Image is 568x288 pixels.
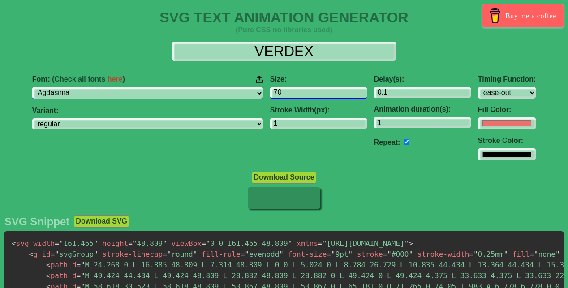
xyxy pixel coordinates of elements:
[12,239,16,248] span: <
[383,250,413,258] span: #000
[72,271,77,280] span: d
[32,75,125,83] span: Font:
[417,250,469,258] span: stroke-width
[128,239,133,248] span: =
[383,250,387,258] span: =
[529,250,534,258] span: =
[172,239,202,248] span: viewBox
[29,250,38,258] span: g
[241,250,284,258] span: evenodd
[51,250,55,258] span: =
[374,105,471,113] label: Animation duration(s):
[505,8,556,24] span: Buy me a coffee
[163,239,167,248] span: "
[202,239,292,248] span: 0 0 161.465 48.809
[133,239,137,248] span: "
[128,239,167,248] span: 48.809
[102,250,163,258] span: stroke-linecap
[163,250,197,258] span: round
[270,118,367,129] input: 2px
[245,250,249,258] span: "
[374,75,471,83] label: Delay(s):
[555,250,560,258] span: "
[55,239,59,248] span: =
[33,239,55,248] span: width
[167,250,172,258] span: "
[172,42,396,61] input: Input Text Here
[327,250,353,258] span: 9pt
[409,250,413,258] span: "
[469,250,473,258] span: =
[288,250,327,258] span: font-size
[52,75,125,83] span: (Check all fonts )
[478,75,536,83] label: Timing Function:
[72,261,77,269] span: d
[77,271,81,280] span: =
[404,239,409,248] span: "
[256,75,263,83] img: Upload your font
[102,239,128,248] span: height
[252,172,316,183] button: Download Source
[74,215,129,227] button: Download SVG
[202,239,206,248] span: =
[327,250,331,258] span: =
[94,250,98,258] span: "
[529,250,559,258] span: none
[32,107,263,115] label: Variant:
[94,239,98,248] span: "
[163,250,167,258] span: =
[318,239,409,248] span: [URL][DOMAIN_NAME]
[482,4,564,27] a: Buy me a coffee
[42,250,50,258] span: id
[193,250,198,258] span: "
[59,239,64,248] span: "
[331,250,336,258] span: "
[51,250,98,258] span: svgGroup
[77,261,81,269] span: =
[503,250,508,258] span: "
[478,106,536,114] label: Fill Color:
[534,250,538,258] span: "
[206,239,211,248] span: "
[409,239,413,248] span: >
[29,250,34,258] span: <
[4,215,69,228] h2: SVG Snippet
[349,250,353,258] span: "
[297,239,318,248] span: xmlns
[318,239,323,248] span: =
[357,250,383,258] span: stroke
[241,250,245,258] span: =
[473,250,478,258] span: "
[81,261,85,269] span: "
[279,250,284,258] span: "
[202,250,241,258] span: fill-rule
[323,239,327,248] span: "
[46,271,51,280] span: <
[374,87,471,98] input: 0.1s
[55,239,98,248] span: 161.465
[81,271,85,280] span: "
[270,75,367,83] label: Size:
[469,250,508,258] span: 0.25mm
[46,271,68,280] span: path
[46,261,51,269] span: <
[288,239,293,248] span: "
[12,239,29,248] span: svg
[108,75,123,83] a: here
[374,138,400,146] label: Repeat:
[270,87,367,99] input: 100
[46,261,68,269] span: path
[404,139,409,145] input: auto
[55,250,59,258] span: "
[270,106,367,114] label: Stroke Width(px):
[387,250,392,258] span: "
[374,117,471,128] input: auto
[478,137,536,145] label: Stroke Color:
[487,8,503,23] img: Buy me a coffee
[512,250,530,258] span: fill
